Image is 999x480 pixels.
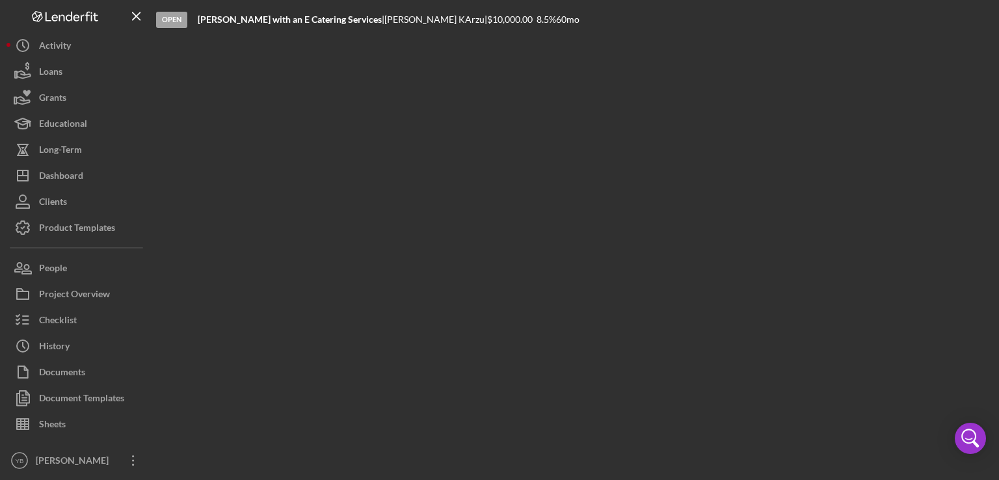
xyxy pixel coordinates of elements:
[39,255,67,284] div: People
[7,33,150,59] button: Activity
[7,85,150,111] button: Grants
[7,137,150,163] button: Long-Term
[39,111,87,140] div: Educational
[39,189,67,218] div: Clients
[39,411,66,440] div: Sheets
[556,14,579,25] div: 60 mo
[198,14,382,25] b: [PERSON_NAME] with an E Catering Services
[39,215,115,244] div: Product Templates
[7,307,150,333] button: Checklist
[156,12,187,28] div: Open
[7,111,150,137] button: Educational
[7,359,150,385] button: Documents
[39,307,77,336] div: Checklist
[39,137,82,166] div: Long-Term
[39,163,83,192] div: Dashboard
[7,59,150,85] button: Loans
[39,59,62,88] div: Loans
[39,359,85,388] div: Documents
[7,255,150,281] button: People
[39,333,70,362] div: History
[33,447,117,477] div: [PERSON_NAME]
[39,385,124,414] div: Document Templates
[16,457,24,464] text: YB
[955,423,986,454] div: Open Intercom Messenger
[7,281,150,307] button: Project Overview
[39,281,110,310] div: Project Overview
[39,33,71,62] div: Activity
[39,85,66,114] div: Grants
[7,333,150,359] button: History
[384,14,487,25] div: [PERSON_NAME] KArzu |
[7,189,150,215] button: Clients
[7,411,150,437] button: Sheets
[7,385,150,411] button: Document Templates
[487,14,537,25] div: $10,000.00
[7,163,150,189] button: Dashboard
[7,215,150,241] button: Product Templates
[537,14,556,25] div: 8.5 %
[198,14,384,25] div: |
[7,447,150,473] button: YB[PERSON_NAME]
